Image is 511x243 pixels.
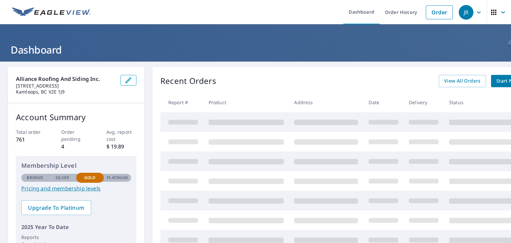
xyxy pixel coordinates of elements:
span: Upgrade To Platinum [27,204,86,211]
p: Order pending [61,128,91,142]
p: Platinum [107,175,128,181]
p: Alliance Roofing And Siding Inc. [16,75,115,83]
span: View All Orders [444,77,481,85]
th: Report # [160,93,203,112]
th: Date [363,93,404,112]
th: Address [289,93,363,112]
h1: Dashboard [8,43,503,57]
a: Order [426,5,453,19]
img: EV Logo [12,7,90,17]
p: Total order [16,128,46,135]
th: Delivery [404,93,444,112]
p: 2025 Year To Date [21,223,131,231]
a: View All Orders [439,75,486,87]
a: Pricing and membership levels [21,184,131,192]
p: Bronze [27,175,43,181]
p: Silver [56,175,70,181]
p: 4 [61,142,91,150]
p: 761 [16,135,46,143]
p: $ 19.89 [106,142,137,150]
th: Product [203,93,289,112]
p: [STREET_ADDRESS] [16,83,115,89]
p: Avg. report cost [106,128,137,142]
p: Gold [84,175,95,181]
p: Kamloops, BC V2E 1J9 [16,89,115,95]
p: Account Summary [16,111,136,123]
p: Membership Level [21,161,131,170]
a: Upgrade To Platinum [21,200,91,215]
div: JR [459,5,473,20]
p: Recent Orders [160,75,216,87]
